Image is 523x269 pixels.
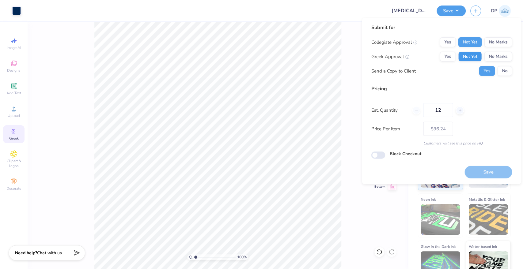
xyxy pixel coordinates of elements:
button: Not Yet [458,37,482,47]
span: Metallic & Glitter Ink [469,196,505,203]
button: No Marks [484,37,512,47]
label: Est. Quantity [371,107,407,114]
span: Clipart & logos [3,159,25,168]
span: Chat with us. [37,250,63,256]
div: Pricing [371,85,512,92]
span: Water based Ink [469,243,497,250]
img: Metallic & Glitter Ink [469,204,508,235]
a: DP [491,5,511,17]
span: DP [491,7,497,14]
button: Save [437,6,466,16]
span: 100 % [237,254,247,260]
label: Price Per Item [371,125,419,133]
span: Greek [9,136,19,141]
span: Upload [8,113,20,118]
span: Add Text [6,91,21,95]
button: Yes [440,52,456,62]
button: Yes [479,66,495,76]
button: No Marks [484,52,512,62]
div: Customers will see this price on HQ. [371,140,512,146]
div: Submit for [371,24,512,31]
span: Image AI [7,45,21,50]
span: Neon Ink [421,196,436,203]
span: Bottom [374,185,385,189]
img: Neon Ink [421,204,460,235]
button: Yes [440,37,456,47]
label: Block Checkout [389,151,421,157]
span: Glow in the Dark Ink [421,243,456,250]
span: Decorate [6,186,21,191]
input: Untitled Design [387,5,432,17]
button: Not Yet [458,52,482,62]
img: Deepanshu Pandey [499,5,511,17]
strong: Need help? [15,250,37,256]
div: Collegiate Approval [371,39,417,46]
button: No [497,66,512,76]
div: Send a Copy to Client [371,68,415,75]
div: Greek Approval [371,53,409,60]
input: – – [423,103,453,117]
span: Designs [7,68,21,73]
